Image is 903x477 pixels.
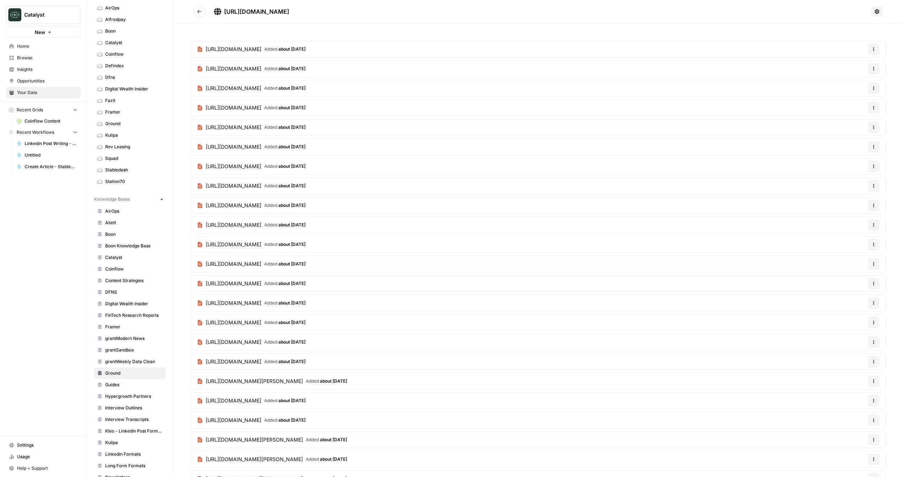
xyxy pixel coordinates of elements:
[94,263,166,275] a: Coinflow
[17,55,77,61] span: Browse
[206,319,261,326] span: [URL][DOMAIN_NAME]
[278,163,305,169] span: about [DATE]
[105,16,163,23] span: Alfredpay
[105,439,163,446] span: Kulipa
[264,397,305,404] span: Added
[17,107,43,113] span: Recent Grids
[264,202,305,209] span: Added
[105,451,163,457] span: Linkedin Formats
[224,8,289,15] span: [URL][DOMAIN_NAME]
[278,242,305,247] span: about [DATE]
[191,158,311,174] a: [URL][DOMAIN_NAME]Added about [DATE]
[94,252,166,263] a: Catalyst
[264,124,305,131] span: Added
[94,60,166,72] a: Defindex
[105,220,163,226] span: Aliett
[24,11,68,18] span: Catalyst
[191,217,311,233] a: [URL][DOMAIN_NAME]Added about [DATE]
[105,370,163,376] span: Ground
[105,109,163,115] span: Framer
[191,197,311,213] a: [URL][DOMAIN_NAME]Added about [DATE]
[105,97,163,104] span: Fazit
[105,178,163,185] span: Station70
[8,8,21,21] img: Catalyst Logo
[278,144,305,149] span: about [DATE]
[105,266,163,272] span: Coinflow
[17,66,77,73] span: Insights
[206,436,303,443] span: [URL][DOMAIN_NAME][PERSON_NAME]
[278,85,305,91] span: about [DATE]
[206,182,261,189] span: [URL][DOMAIN_NAME]
[191,41,311,57] a: [URL][DOMAIN_NAME]Added about [DATE]
[264,300,305,306] span: Added
[264,339,305,345] span: Added
[94,106,166,118] a: Framer
[278,339,305,345] span: about [DATE]
[13,138,81,149] a: Linkedin Post Writing - [DATE]
[25,118,77,124] span: Coinflow Content
[278,261,305,267] span: about [DATE]
[191,373,353,389] a: [URL][DOMAIN_NAME][PERSON_NAME]Added about [DATE]
[105,144,163,150] span: Rev Leasing
[278,300,305,306] span: about [DATE]
[206,85,261,92] span: [URL][DOMAIN_NAME]
[191,354,311,370] a: [URL][DOMAIN_NAME]Added about [DATE]
[35,29,45,36] span: New
[191,315,311,331] a: [URL][DOMAIN_NAME]Added about [DATE]
[94,95,166,106] a: Fazit
[94,379,166,391] a: Guides
[6,75,81,87] a: Opportunities
[94,176,166,187] a: Station70
[206,221,261,229] span: [URL][DOMAIN_NAME]
[94,286,166,298] a: DFNS
[191,119,311,135] a: [URL][DOMAIN_NAME]Added about [DATE]
[320,378,347,384] span: about [DATE]
[94,275,166,286] a: Content Strategies
[206,260,261,268] span: [URL][DOMAIN_NAME]
[94,25,166,37] a: Boon
[94,141,166,153] a: Rev Leasing
[191,334,311,350] a: [URL][DOMAIN_NAME]Added about [DATE]
[206,378,303,385] span: [URL][DOMAIN_NAME][PERSON_NAME]
[105,277,163,284] span: Content Strategies
[206,358,261,365] span: [URL][DOMAIN_NAME]
[6,64,81,75] a: Insights
[264,144,305,150] span: Added
[105,324,163,330] span: Framer
[278,398,305,403] span: about [DATE]
[206,397,261,404] span: [URL][DOMAIN_NAME]
[94,414,166,425] a: Interview Transcripts
[278,46,305,52] span: about [DATE]
[94,333,166,344] a: grantModern News
[105,312,163,319] span: FinTech Research Reports
[94,425,166,437] a: Kleo - LinkedIn Post Formats
[206,241,261,248] span: [URL][DOMAIN_NAME]
[206,163,261,170] span: [URL][DOMAIN_NAME]
[25,152,77,158] span: Untitled
[264,280,305,287] span: Added
[6,463,81,474] button: Help + Support
[105,86,163,92] span: Digital Wealth Insider
[264,163,305,170] span: Added
[6,105,81,115] button: Recent Grids
[13,149,81,161] a: Untitled
[264,105,305,111] span: Added
[94,83,166,95] a: Digital Wealth Insider
[17,89,77,96] span: Your Data
[105,289,163,295] span: DFNS
[105,416,163,423] span: Interview Transcripts
[191,451,353,467] a: [URL][DOMAIN_NAME][PERSON_NAME]Added about [DATE]
[6,439,81,451] a: Settings
[94,37,166,48] a: Catalyst
[94,129,166,141] a: Kulipa
[94,153,166,164] a: Squad
[191,412,311,428] a: [URL][DOMAIN_NAME]Added about [DATE]
[320,456,347,462] span: about [DATE]
[105,39,163,46] span: Catalyst
[105,208,163,214] span: AirOps
[206,143,261,150] span: [URL][DOMAIN_NAME]
[94,240,166,252] a: Boon Knowledge Base
[278,222,305,227] span: about [DATE]
[94,402,166,414] a: Interview Outlines
[17,442,77,448] span: Settings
